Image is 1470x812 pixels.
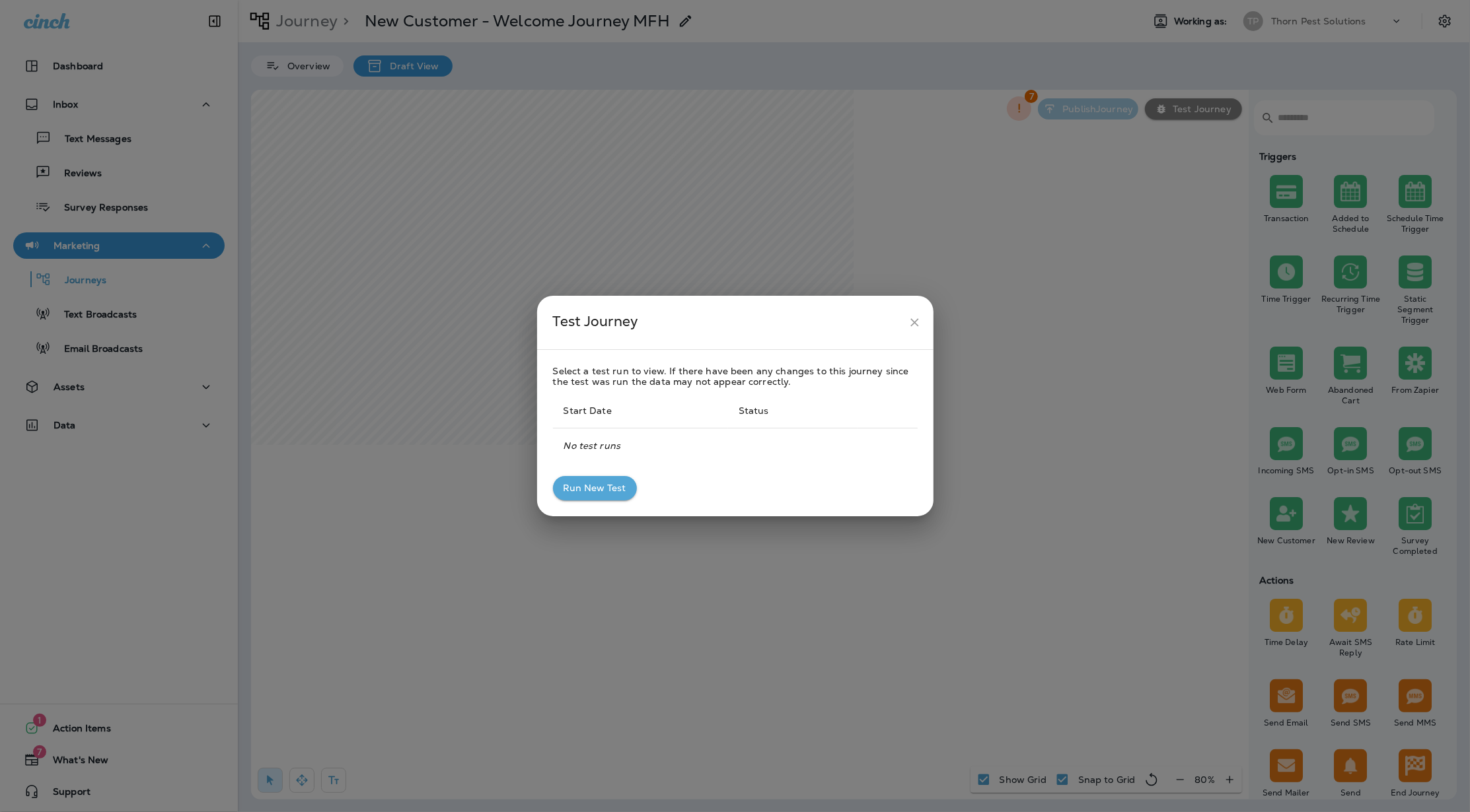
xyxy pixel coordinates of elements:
p: Select a test run to view. If there have been any changes to this journey since the test was run ... [553,366,918,387]
button: Run New Test [553,476,637,500]
th: Status [728,393,858,428]
em: No test runs [564,440,621,452]
th: Start Date [553,393,728,428]
div: Test Journey [553,310,902,335]
button: close [902,310,927,335]
table: simple table [553,393,918,463]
